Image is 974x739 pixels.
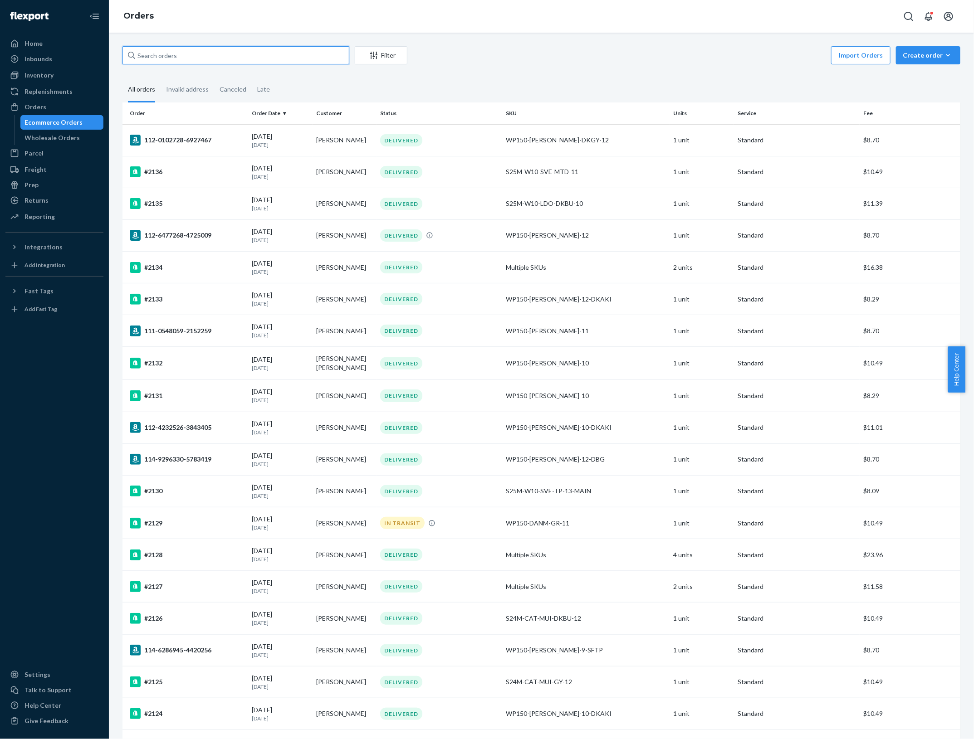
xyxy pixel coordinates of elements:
[122,102,248,124] th: Order
[313,283,377,315] td: [PERSON_NAME]
[252,651,309,659] p: [DATE]
[252,236,309,244] p: [DATE]
[860,666,960,698] td: $10.49
[130,613,245,624] div: #2126
[860,102,960,124] th: Fee
[25,118,83,127] div: Ecommerce Orders
[860,443,960,475] td: $8.70
[738,199,856,208] p: Standard
[5,162,103,177] a: Freight
[738,326,856,335] p: Standard
[738,519,856,528] p: Standard
[252,524,309,531] p: [DATE]
[252,460,309,468] p: [DATE]
[130,230,245,241] div: 112-6477268-4725009
[502,102,670,124] th: SKU
[5,683,103,697] a: Talk to Support
[670,188,734,219] td: 1 unit
[24,87,73,96] div: Replenishments
[670,539,734,571] td: 4 units
[313,315,377,347] td: [PERSON_NAME]
[252,364,309,372] p: [DATE]
[130,581,245,592] div: #2127
[670,634,734,666] td: 1 unit
[85,7,103,25] button: Close Navigation
[252,705,309,722] div: [DATE]
[670,603,734,634] td: 1 unit
[380,134,422,146] div: DELIVERED
[313,156,377,188] td: [PERSON_NAME]
[130,454,245,465] div: 114-9296330-5783419
[252,227,309,244] div: [DATE]
[313,475,377,507] td: [PERSON_NAME]
[940,7,958,25] button: Open account menu
[130,326,245,336] div: 111-0548059-2152259
[130,486,245,496] div: #2130
[506,295,666,304] div: WP150-[PERSON_NAME]-12-DKAKI
[900,7,918,25] button: Open Search Box
[252,141,309,149] p: [DATE]
[860,603,960,634] td: $10.49
[738,709,856,718] p: Standard
[506,646,666,655] div: WP150-[PERSON_NAME]-9-SFTP
[948,346,965,393] span: Help Center
[130,390,245,401] div: #2131
[903,51,954,60] div: Create order
[738,614,856,623] p: Standard
[380,293,422,305] div: DELIVERED
[355,46,407,64] button: Filter
[24,243,63,252] div: Integrations
[5,714,103,728] button: Give Feedback
[5,667,103,682] a: Settings
[5,258,103,272] a: Add Integration
[380,580,422,593] div: DELIVERED
[313,347,377,380] td: [PERSON_NAME] [PERSON_NAME]
[24,287,54,296] div: Fast Tags
[24,701,61,710] div: Help Center
[670,443,734,475] td: 1 unit
[738,359,856,368] p: Standard
[252,515,309,531] div: [DATE]
[130,166,245,177] div: #2136
[5,284,103,298] button: Fast Tags
[738,391,856,400] p: Standard
[506,677,666,686] div: S24M-CAT-MUI-GY-12
[252,715,309,722] p: [DATE]
[313,219,377,251] td: [PERSON_NAME]
[252,195,309,212] div: [DATE]
[738,582,856,591] p: Standard
[860,571,960,603] td: $11.58
[252,396,309,404] p: [DATE]
[10,12,49,21] img: Flexport logo
[20,115,104,130] a: Ecommerce Orders
[738,646,856,655] p: Standard
[130,294,245,305] div: #2133
[380,389,422,402] div: DELIVERED
[670,698,734,729] td: 1 unit
[860,698,960,729] td: $10.49
[252,578,309,595] div: [DATE]
[860,315,960,347] td: $8.70
[24,102,46,112] div: Orders
[24,149,44,158] div: Parcel
[252,674,309,690] div: [DATE]
[380,166,422,178] div: DELIVERED
[252,387,309,404] div: [DATE]
[130,645,245,656] div: 114-6286945-4420256
[5,146,103,160] a: Parcel
[130,708,245,719] div: #2124
[252,546,309,563] div: [DATE]
[506,423,666,432] div: WP150-[PERSON_NAME]-10-DKAKI
[860,283,960,315] td: $8.29
[130,676,245,687] div: #2125
[860,188,960,219] td: $11.39
[130,198,245,209] div: #2135
[252,164,309,180] div: [DATE]
[380,612,422,624] div: DELIVERED
[377,102,502,124] th: Status
[24,212,55,221] div: Reporting
[313,603,377,634] td: [PERSON_NAME]
[670,475,734,507] td: 1 unit
[738,167,856,176] p: Standard
[860,219,960,251] td: $8.70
